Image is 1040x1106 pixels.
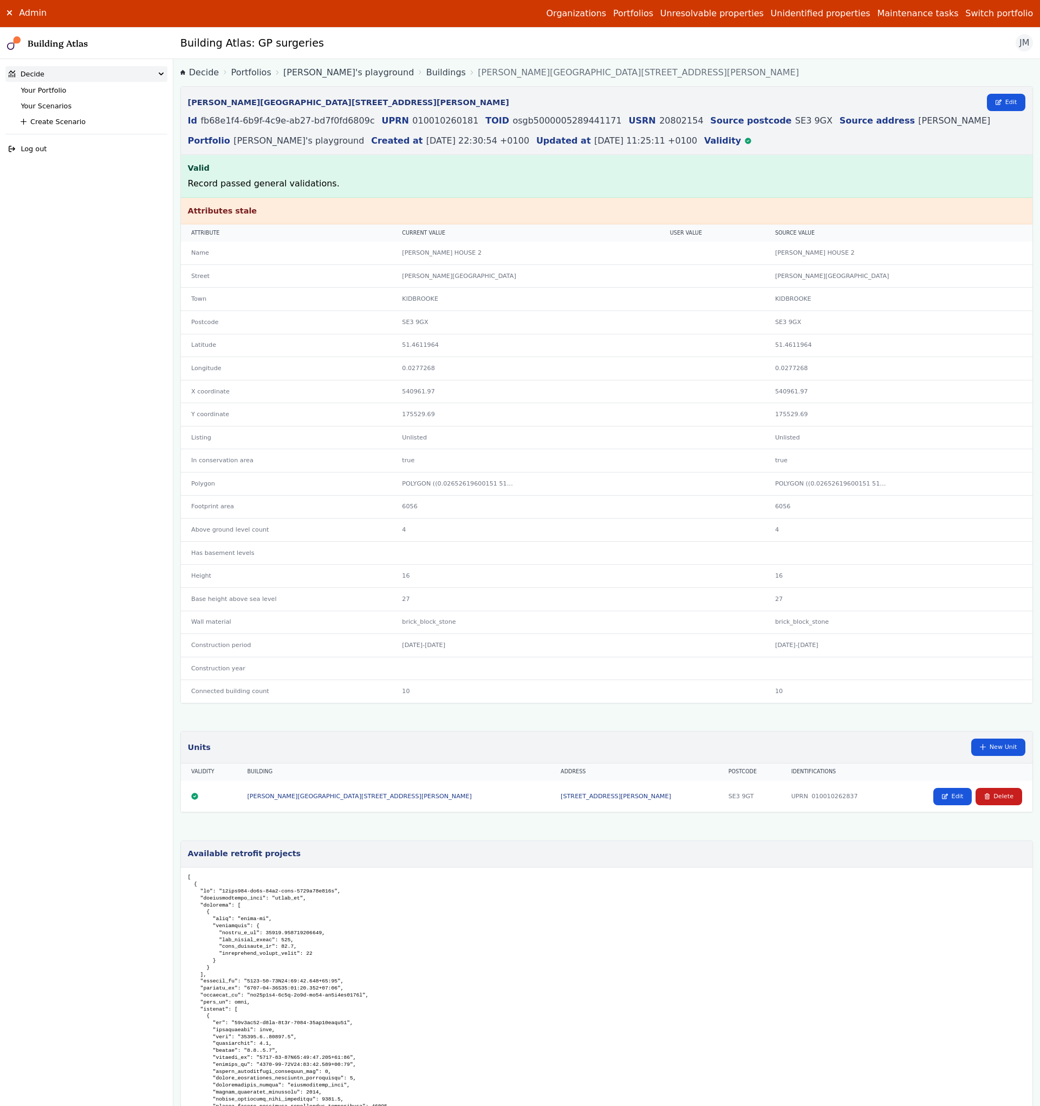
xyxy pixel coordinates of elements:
[181,657,392,680] div: Construction year
[877,7,958,20] a: Maintenance tasks
[976,788,1022,805] button: Delete
[765,334,1032,357] div: 51.4611964
[1016,34,1033,51] button: JM
[188,848,301,859] h3: Available retrofit projects
[9,69,44,79] div: Decide
[987,94,1025,111] a: Edit
[1019,36,1030,49] span: JM
[17,114,167,130] button: Create Scenario
[718,781,781,812] div: SE3 9GT
[392,334,659,357] div: 51.4611964
[188,114,197,127] dt: Id
[840,114,915,127] dt: Source address
[561,793,671,800] a: [STREET_ADDRESS][PERSON_NAME]
[613,7,653,20] a: Portfolios
[765,449,1032,473] div: true
[181,449,392,473] div: In conservation area
[765,380,1032,403] div: 540961.97
[791,792,808,801] dt: UPRN
[765,264,1032,288] div: [PERSON_NAME][GEOGRAPHIC_DATA]
[181,242,392,264] div: Name
[5,66,168,82] summary: Decide
[775,230,1022,237] div: Source value
[188,177,1026,190] p: Record passed general validations.
[765,495,1032,519] div: 6056
[933,788,972,805] a: Edit
[659,114,703,127] dd: 20802154
[765,611,1032,634] div: brick_block_stone
[392,519,659,542] div: 4
[181,311,392,334] div: Postcode
[426,134,529,147] dd: [DATE] 22:30:54 +0100
[392,264,659,288] div: [PERSON_NAME][GEOGRAPHIC_DATA]
[729,768,771,775] div: Postcode
[247,768,539,775] div: Building
[392,357,659,380] div: 0.0277268
[392,680,659,703] div: 10
[392,380,659,403] div: 540961.97
[392,473,659,496] div: POLYGON ((0.02652619600151 51…
[765,403,1032,426] div: 175529.69
[485,114,509,127] dt: TOID
[765,426,1032,449] div: Unlisted
[181,380,392,403] div: X coordinate
[918,114,990,127] dd: [PERSON_NAME]
[765,473,1032,496] div: POLYGON ((0.02652619600151 51…
[426,66,466,79] a: Buildings
[188,205,1026,217] h4: Attributes stale
[181,495,392,519] div: Footprint area
[392,288,659,311] div: KIDBROOKE
[765,311,1032,334] div: SE3 9GX
[21,86,66,94] a: Your Portfolio
[381,114,408,127] dt: UPRN
[181,357,392,380] div: Longitude
[188,162,1026,174] h4: Valid
[181,588,392,611] div: Base height above sea level
[181,680,392,703] div: Connected building count
[188,134,230,147] dt: Portfolio
[536,134,591,147] dt: Updated at
[181,264,392,288] div: Street
[765,357,1032,380] div: 0.0277268
[181,634,392,657] div: Construction period
[546,7,606,20] a: Organizations
[561,768,707,775] div: Address
[181,288,392,311] div: Town
[629,114,656,127] dt: USRN
[795,114,833,127] dd: SE3 9GX
[247,793,471,800] a: [PERSON_NAME][GEOGRAPHIC_DATA][STREET_ADDRESS][PERSON_NAME]
[200,114,374,127] dd: fb68e1f4-6b9f-4c9e-ab27-bd7f0fd6809c
[191,768,226,775] div: Validity
[811,792,857,801] dd: 010010262837
[765,288,1032,311] div: KIDBROOKE
[392,449,659,473] div: true
[392,403,659,426] div: 175529.69
[765,519,1032,542] div: 4
[21,102,71,110] a: Your Scenarios
[371,134,422,147] dt: Created at
[765,634,1032,657] div: [DATE]-[DATE]
[7,36,21,50] img: main-0bbd2752.svg
[791,768,882,775] div: Identifications
[181,519,392,542] div: Above ground level count
[512,114,621,127] dd: osgb5000005289441171
[283,66,414,79] a: [PERSON_NAME]'s playground
[971,739,1025,756] a: New Unit
[392,495,659,519] div: 6056
[181,334,392,357] div: Latitude
[771,7,870,20] a: Unidentified properties
[392,588,659,611] div: 27
[191,230,381,237] div: Attribute
[181,473,392,496] div: Polygon
[181,611,392,634] div: Wall material
[181,541,392,565] div: Has basement levels
[670,230,755,237] div: User value
[181,403,392,426] div: Y coordinate
[5,141,168,157] button: Log out
[231,66,271,79] a: Portfolios
[181,565,392,588] div: Height
[392,426,659,449] div: Unlisted
[594,134,697,147] dd: [DATE] 11:25:11 +0100
[188,741,211,753] h3: Units
[412,114,478,127] dd: 010010260181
